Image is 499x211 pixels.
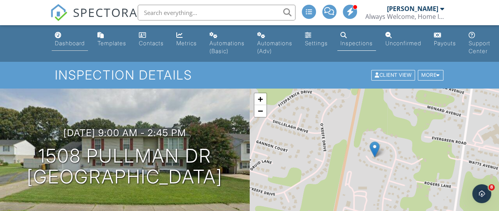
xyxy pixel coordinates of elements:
a: Automations (Basic) [206,28,248,59]
div: [PERSON_NAME] [387,5,438,13]
div: Support Center [469,40,490,54]
span: SPECTORA [73,4,138,20]
div: Templates [97,40,126,46]
a: Settings [302,28,331,51]
div: Payouts [434,40,456,46]
div: Dashboard [55,40,85,46]
a: SPECTORA [50,11,138,27]
a: Payouts [431,28,459,51]
a: Inspections [337,28,376,51]
a: Unconfirmed [382,28,424,51]
h1: Inspection Details [55,68,444,82]
a: Zoom in [254,93,266,105]
a: Automations (Advanced) [254,28,295,59]
a: Support Center [465,28,493,59]
div: Client View [371,70,415,81]
div: Metrics [176,40,197,46]
div: Automations (Adv) [257,40,292,54]
img: The Best Home Inspection Software - Spectora [50,4,67,21]
a: Templates [94,28,129,51]
div: Inspections [340,40,373,46]
h3: [DATE] 9:00 am - 2:45 pm [64,128,186,138]
div: Settings [305,40,328,46]
a: Dashboard [52,28,88,51]
div: Unconfirmed [385,40,421,46]
iframe: Intercom live chat [472,184,491,203]
a: Metrics [173,28,200,51]
h1: 1508 Pullman Dr [GEOGRAPHIC_DATA] [27,146,222,187]
div: More [418,70,443,81]
input: Search everything... [138,5,295,20]
span: 8 [488,184,495,191]
div: Automations (Basic) [209,40,245,54]
a: Client View [370,72,417,78]
div: Always Welcome, Home Inspections, LLC [365,13,444,20]
div: Contacts [139,40,164,46]
a: Contacts [136,28,167,51]
a: Zoom out [254,105,266,117]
